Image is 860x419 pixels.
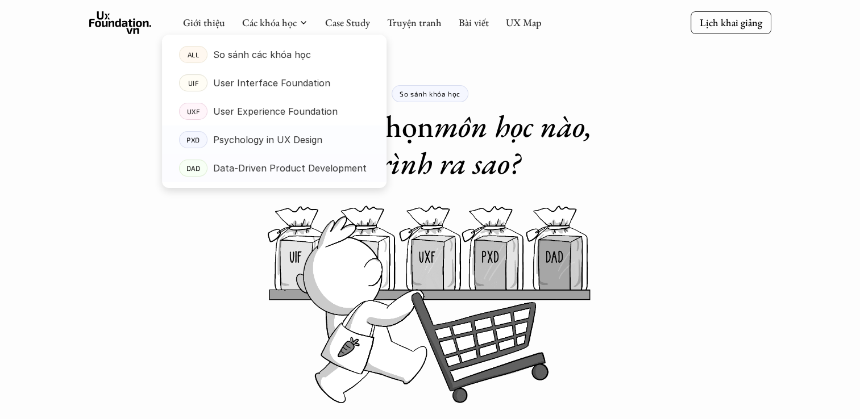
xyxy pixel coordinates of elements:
[186,136,200,144] p: PXD
[325,16,370,29] a: Case Study
[213,46,311,63] p: So sánh các khóa học
[188,79,198,87] p: UIF
[187,51,199,58] p: ALL
[340,106,600,183] em: môn học nào, lộ trình ra sao?
[242,16,297,29] a: Các khóa học
[213,103,338,120] p: User Experience Foundation
[213,160,367,177] p: Data-Driven Product Development
[691,11,771,33] a: Lịch khai giảng
[186,107,200,115] p: UXF
[162,125,387,154] a: PXDPsychology in UX Design
[700,16,762,29] p: Lịch khai giảng
[186,164,200,172] p: DAD
[400,90,460,98] p: So sánh khóa học
[387,16,442,29] a: Truyện tranh
[183,16,225,29] a: Giới thiệu
[162,154,387,182] a: DADData-Driven Product Development
[162,97,387,125] a: UXFUser Experience Foundation
[254,108,606,182] h1: Nên lựa chọn
[506,16,542,29] a: UX Map
[162,40,387,69] a: ALLSo sánh các khóa học
[162,69,387,97] a: UIFUser Interface Foundation
[213,74,330,91] p: User Interface Foundation
[213,131,322,148] p: Psychology in UX Design
[459,16,489,29] a: Bài viết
